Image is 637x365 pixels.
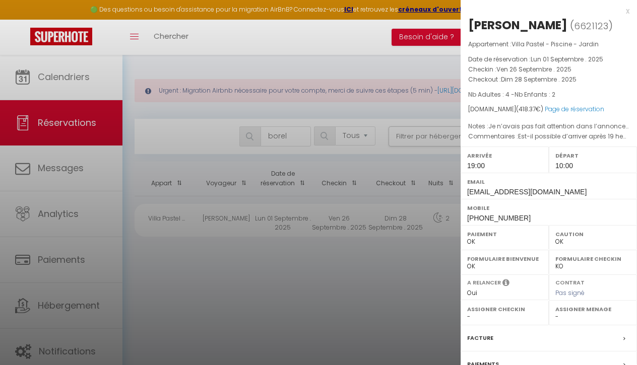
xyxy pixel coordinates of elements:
[467,333,493,343] label: Facture
[515,90,555,99] span: Nb Enfants : 2
[555,151,630,161] label: Départ
[496,65,571,74] span: Ven 26 Septembre . 2025
[467,203,630,213] label: Mobile
[467,229,542,239] label: Paiement
[501,75,577,84] span: Dim 28 Septembre . 2025
[467,188,587,196] span: [EMAIL_ADDRESS][DOMAIN_NAME]
[468,105,629,114] div: [DOMAIN_NAME]
[555,288,585,297] span: Pas signé
[468,75,629,85] p: Checkout :
[555,278,585,285] label: Contrat
[519,105,536,113] span: 418.37
[467,254,542,264] label: Formulaire Bienvenue
[468,131,629,141] p: Commentaires :
[467,151,542,161] label: Arrivée
[467,304,542,314] label: Assigner Checkin
[468,90,555,99] span: Nb Adultes : 4 -
[467,162,485,170] span: 19:00
[468,39,629,49] p: Appartement :
[468,17,567,33] div: [PERSON_NAME]
[555,162,573,170] span: 10:00
[502,278,509,289] i: Sélectionner OUI si vous souhaiter envoyer les séquences de messages post-checkout
[570,19,613,33] span: ( )
[545,105,604,113] a: Page de réservation
[555,229,630,239] label: Caution
[555,254,630,264] label: Formulaire Checkin
[468,121,629,131] p: Notes :
[468,54,629,64] p: Date de réservation :
[555,304,630,314] label: Assigner Menage
[8,4,38,34] button: Ouvrir le widget de chat LiveChat
[461,5,629,17] div: x
[467,177,630,187] label: Email
[467,278,501,287] label: A relancer
[467,214,531,222] span: [PHONE_NUMBER]
[512,40,599,48] span: Villa Pastel - Piscine - Jardin
[531,55,603,63] span: Lun 01 Septembre . 2025
[468,64,629,75] p: Checkin :
[574,20,608,32] span: 6621123
[516,105,543,113] span: ( €)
